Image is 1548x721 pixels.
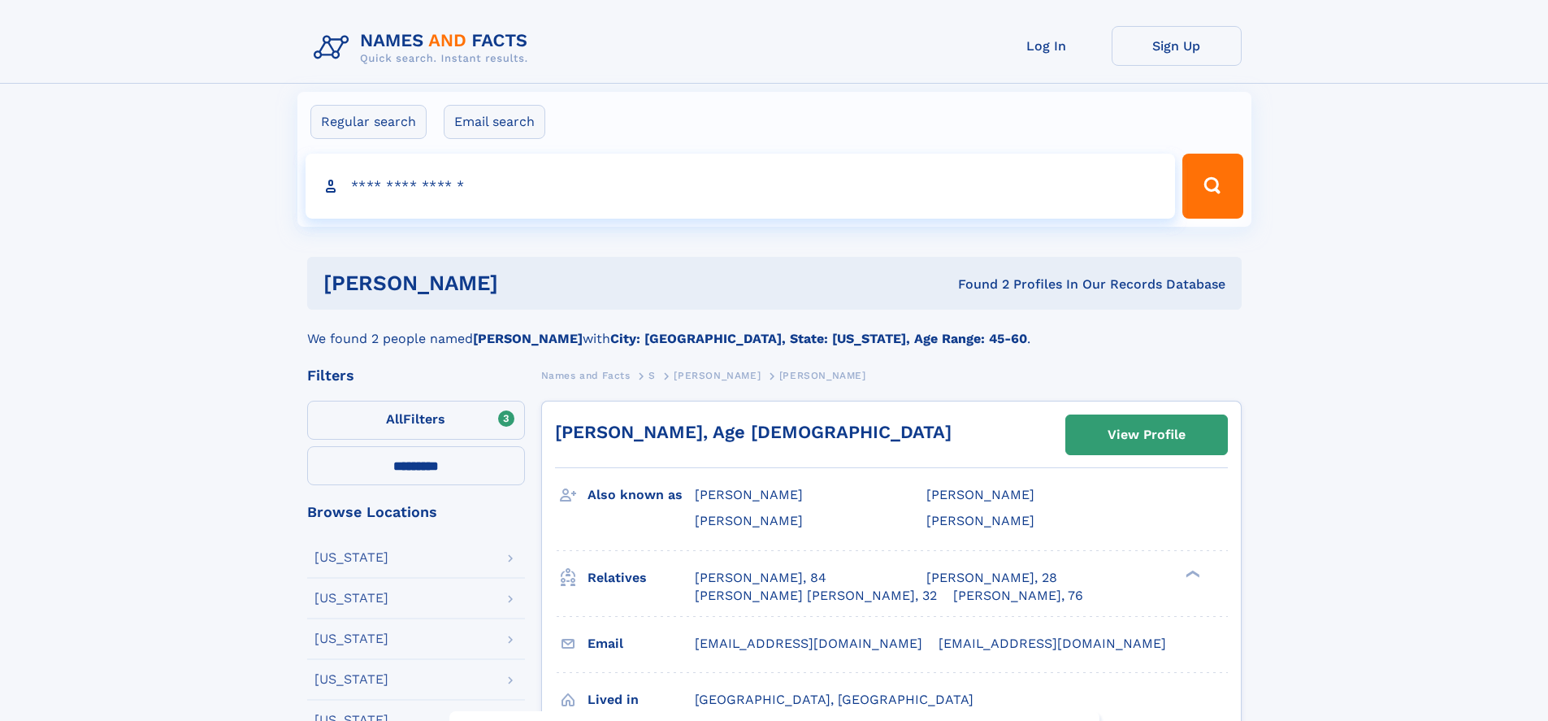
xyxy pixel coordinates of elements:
a: [PERSON_NAME] [PERSON_NAME], 32 [695,587,937,605]
div: Browse Locations [307,505,525,519]
div: Found 2 Profiles In Our Records Database [728,276,1225,293]
div: Filters [307,368,525,383]
div: ❯ [1182,568,1201,579]
div: [US_STATE] [314,673,388,686]
span: [PERSON_NAME] [779,370,866,381]
b: [PERSON_NAME] [473,331,583,346]
span: [PERSON_NAME] [674,370,761,381]
a: View Profile [1066,415,1227,454]
span: [PERSON_NAME] [695,513,803,528]
a: Sign Up [1112,26,1242,66]
h3: Lived in [588,686,695,714]
span: [PERSON_NAME] [926,513,1034,528]
button: Search Button [1182,154,1242,219]
a: Log In [982,26,1112,66]
span: [EMAIL_ADDRESS][DOMAIN_NAME] [695,636,922,651]
div: View Profile [1108,416,1186,454]
div: [US_STATE] [314,551,388,564]
h3: Email [588,630,695,658]
h3: Also known as [588,481,695,509]
a: [PERSON_NAME] [674,365,761,385]
span: S [648,370,656,381]
div: [US_STATE] [314,632,388,645]
a: [PERSON_NAME], 76 [953,587,1083,605]
label: Filters [307,401,525,440]
input: search input [306,154,1176,219]
span: [PERSON_NAME] [695,487,803,502]
label: Email search [444,105,545,139]
a: Names and Facts [541,365,631,385]
div: We found 2 people named with . [307,310,1242,349]
a: S [648,365,656,385]
div: [US_STATE] [314,592,388,605]
span: [GEOGRAPHIC_DATA], [GEOGRAPHIC_DATA] [695,692,973,707]
b: City: [GEOGRAPHIC_DATA], State: [US_STATE], Age Range: 45-60 [610,331,1027,346]
h1: [PERSON_NAME] [323,273,728,293]
a: [PERSON_NAME], Age [DEMOGRAPHIC_DATA] [555,422,952,442]
a: [PERSON_NAME], 84 [695,569,826,587]
h3: Relatives [588,564,695,592]
span: All [386,411,403,427]
img: Logo Names and Facts [307,26,541,70]
a: [PERSON_NAME], 28 [926,569,1057,587]
label: Regular search [310,105,427,139]
span: [PERSON_NAME] [926,487,1034,502]
span: [EMAIL_ADDRESS][DOMAIN_NAME] [939,636,1166,651]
